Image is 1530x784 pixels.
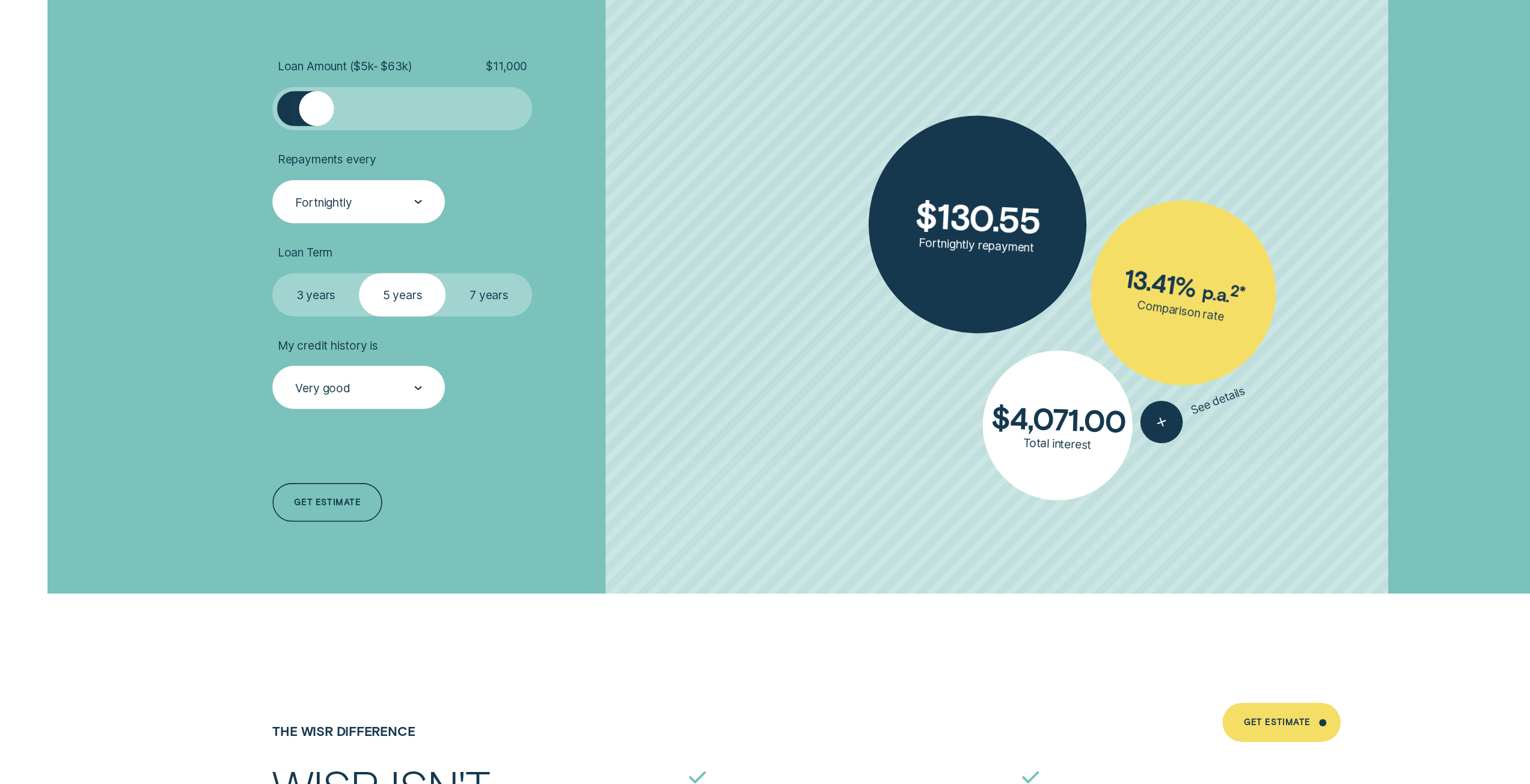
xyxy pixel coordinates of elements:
h4: The Wisr Difference [272,723,591,738]
a: Get estimate [272,483,382,522]
label: 7 years [445,273,532,317]
div: Fortnightly [295,195,352,210]
span: Repayments every [278,152,376,166]
span: Loan Amount ( $5k - $63k ) [278,59,412,73]
div: Very good [295,381,350,395]
label: 3 years [272,273,359,317]
button: See details [1134,371,1252,450]
span: $ 11,000 [486,59,527,73]
span: My credit history is [278,338,378,353]
span: Loan Term [278,245,332,260]
label: 5 years [359,273,445,317]
a: Get Estimate [1222,703,1341,742]
span: See details [1189,384,1246,418]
